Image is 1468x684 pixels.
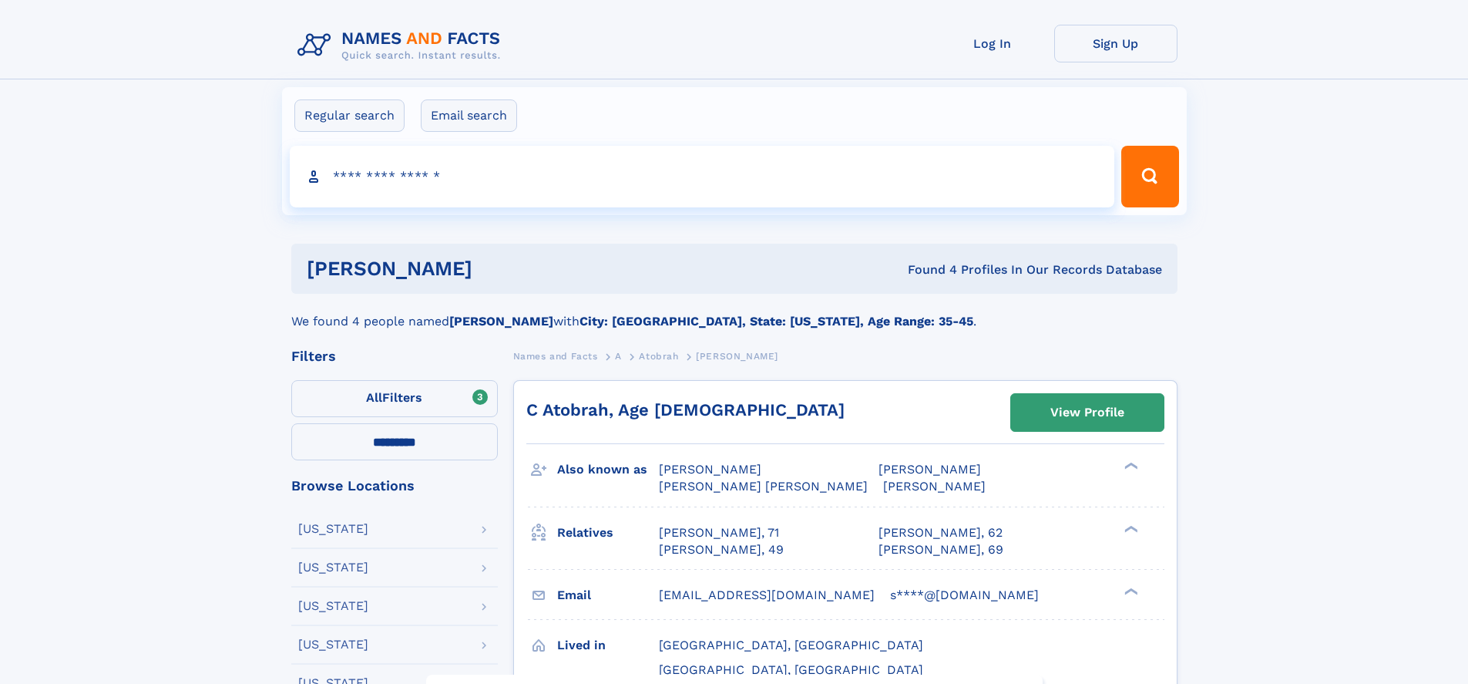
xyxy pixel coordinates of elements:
[659,638,923,652] span: [GEOGRAPHIC_DATA], [GEOGRAPHIC_DATA]
[526,400,845,419] a: C Atobrah, Age [DEMOGRAPHIC_DATA]
[615,351,622,362] span: A
[1120,524,1139,534] div: ❯
[1050,395,1124,430] div: View Profile
[366,390,382,405] span: All
[291,25,513,66] img: Logo Names and Facts
[659,662,923,677] span: [GEOGRAPHIC_DATA], [GEOGRAPHIC_DATA]
[883,479,986,494] span: [PERSON_NAME]
[1120,586,1139,596] div: ❯
[557,582,659,608] h3: Email
[513,346,598,366] a: Names and Facts
[659,462,761,477] span: [PERSON_NAME]
[1120,461,1139,471] div: ❯
[659,588,875,602] span: [EMAIL_ADDRESS][DOMAIN_NAME]
[449,314,553,329] b: [PERSON_NAME]
[294,99,405,132] label: Regular search
[579,314,973,329] b: City: [GEOGRAPHIC_DATA], State: [US_STATE], Age Range: 35-45
[659,479,868,494] span: [PERSON_NAME] [PERSON_NAME]
[639,351,678,362] span: Atobrah
[291,349,498,363] div: Filters
[298,561,368,574] div: [US_STATE]
[690,261,1162,278] div: Found 4 Profiles In Our Records Database
[307,259,690,278] h1: [PERSON_NAME]
[878,541,1003,558] a: [PERSON_NAME], 69
[557,457,659,483] h3: Also known as
[659,524,779,541] a: [PERSON_NAME], 71
[615,346,622,366] a: A
[1011,394,1164,431] a: View Profile
[298,600,368,612] div: [US_STATE]
[291,479,498,493] div: Browse Locations
[557,632,659,659] h3: Lived in
[659,541,784,558] a: [PERSON_NAME], 49
[878,524,1003,541] a: [PERSON_NAME], 62
[298,639,368,651] div: [US_STATE]
[290,146,1115,207] input: search input
[291,380,498,417] label: Filters
[931,25,1054,62] a: Log In
[291,294,1177,331] div: We found 4 people named with .
[878,462,981,477] span: [PERSON_NAME]
[696,351,778,362] span: [PERSON_NAME]
[298,523,368,535] div: [US_STATE]
[1054,25,1177,62] a: Sign Up
[421,99,517,132] label: Email search
[639,346,678,366] a: Atobrah
[1121,146,1178,207] button: Search Button
[557,520,659,546] h3: Relatives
